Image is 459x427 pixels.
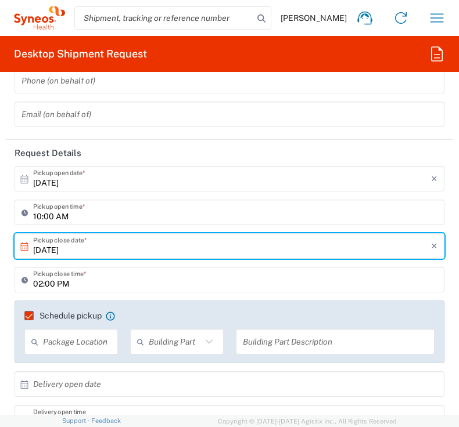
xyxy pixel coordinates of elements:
h2: Desktop Shipment Request [14,47,147,61]
i: × [431,237,438,255]
label: Schedule pickup [24,311,102,320]
i: × [431,169,438,188]
span: [PERSON_NAME] [281,13,347,23]
a: Support [62,417,91,424]
h2: Request Details [15,147,81,159]
input: Shipment, tracking or reference number [75,7,253,29]
a: Feedback [91,417,121,424]
span: Copyright © [DATE]-[DATE] Agistix Inc., All Rights Reserved [218,416,397,426]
